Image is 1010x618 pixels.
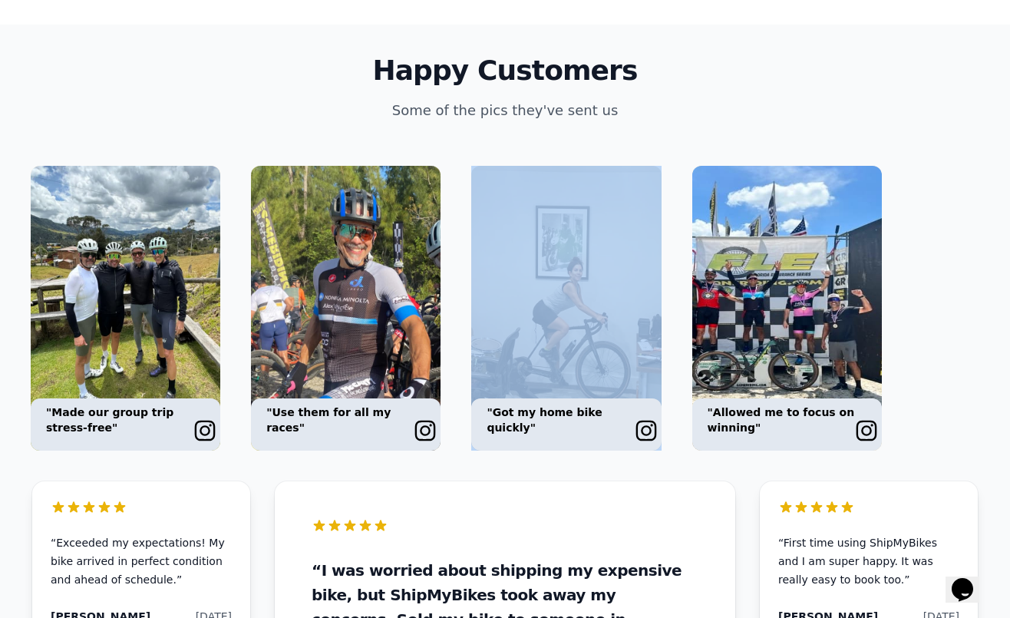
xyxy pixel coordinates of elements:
h3: Some of the pics they've sent us [373,98,638,123]
iframe: chat widget [946,557,995,603]
img: Shipping Bikes Customer Reviews [251,166,441,451]
p: “First time using ShipMyBikes and I am super happy. It was really easy to book too.” [778,534,959,589]
p: "Use them for all my races" [266,405,425,435]
p: “Exceeded my expectations! My bike arrived in perfect condition and ahead of schedule.” [51,534,232,589]
p: "Made our group trip stress-free" [46,405,205,435]
h2: Happy Customers [373,55,638,86]
p: "Got my home bike quickly" [487,405,645,435]
img: Shipping Bikes Customer Reviews [471,166,661,451]
p: "Allowed me to focus on winning" [708,405,866,435]
img: Shipping Bikes Customer Reviews [31,166,220,451]
img: Shipping Bikes Customer Reviews [692,166,882,451]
